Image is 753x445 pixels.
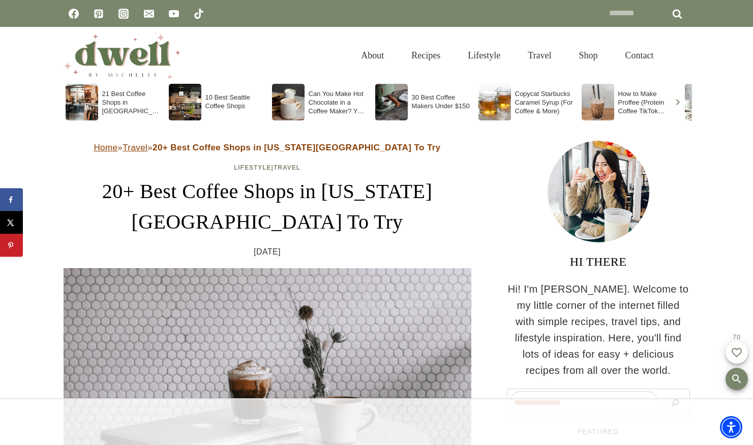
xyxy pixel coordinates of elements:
[94,143,440,152] span: » »
[113,4,134,24] a: Instagram
[94,143,117,152] a: Home
[454,39,514,72] a: Lifestyle
[300,409,453,435] iframe: Advertisement
[64,32,180,79] img: DWELL by michelle
[139,4,159,24] a: Email
[64,4,84,24] a: Facebook
[88,4,109,24] a: Pinterest
[398,39,454,72] a: Recipes
[234,164,300,171] span: |
[347,39,398,72] a: About
[254,245,281,259] time: [DATE]
[347,39,667,72] nav: Primary Navigation
[720,416,742,438] div: Accessibility Menu
[507,281,690,378] p: Hi! I'm [PERSON_NAME]. Welcome to my little corner of the internet filled with simple recipes, tr...
[507,252,690,271] h3: HI THERE
[164,4,184,24] a: YouTube
[274,164,300,171] a: Travel
[64,176,471,237] h1: 20+ Best Coffee Shops in [US_STATE][GEOGRAPHIC_DATA] To Try
[189,4,209,24] a: TikTok
[234,164,272,171] a: Lifestyle
[514,39,565,72] a: Travel
[153,143,441,152] strong: 20+ Best Coffee Shops in [US_STATE][GEOGRAPHIC_DATA] To Try
[123,143,147,152] a: Travel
